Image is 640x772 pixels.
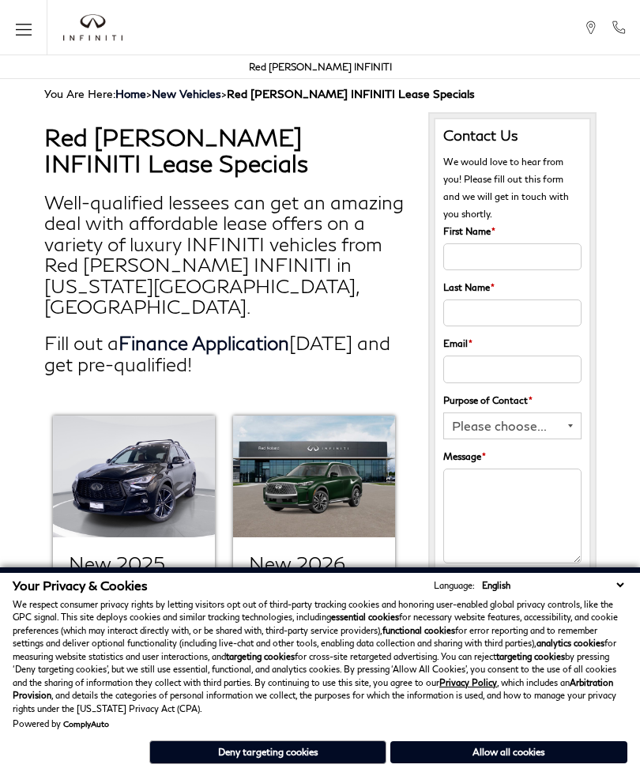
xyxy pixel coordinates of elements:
h2: New 2025 INFINITI QX50 Sport AWD [69,553,199,637]
div: Breadcrumbs [44,87,597,100]
span: > [152,87,475,100]
strong: analytics cookies [536,638,604,648]
img: INFINITI [63,14,122,41]
span: Your Privacy & Cookies [13,578,148,593]
button: Deny targeting cookies [149,740,386,764]
span: > [115,87,475,100]
a: Finance Application [119,331,289,354]
h3: Contact Us [443,127,582,145]
h1: Red [PERSON_NAME] INFINITI Lease Specials [44,124,405,176]
label: Email [443,334,472,352]
strong: targeting cookies [226,651,295,661]
a: Red [PERSON_NAME] INFINITI [249,61,392,73]
h2: New 2026 INFINITI QX60 LUXE AWD [249,553,379,637]
select: Language Select [478,578,627,592]
img: New 2025 INFINITI QX50 Sport AWD [53,416,215,537]
p: We respect consumer privacy rights by letting visitors opt out of third-party tracking cookies an... [13,598,627,716]
button: Allow all cookies [390,741,627,763]
a: Privacy Policy [439,677,497,687]
span: You Are Here: [44,87,475,100]
label: Last Name [443,278,495,296]
label: Message [443,447,486,465]
a: New Vehicles [152,87,221,100]
h2: Well-qualified lessees can get an amazing deal with affordable lease offers on a variety of luxur... [44,192,405,317]
h2: Fill out a [DATE] and get pre-qualified! [44,333,405,375]
strong: Red [PERSON_NAME] INFINITI Lease Specials [227,87,475,100]
a: infiniti [63,14,122,41]
div: Language: [434,581,475,589]
strong: functional cookies [382,625,455,635]
span: We would love to hear from you! Please fill out this form and we will get in touch with you shortly. [443,156,569,219]
strong: targeting cookies [496,651,565,661]
strong: essential cookies [331,612,399,622]
strong: Arbitration Provision [13,677,613,701]
img: New 2026 INFINITI QX60 LUXE AWD [233,416,395,537]
a: Home [115,87,146,100]
div: Powered by [13,719,109,729]
label: First Name [443,222,495,239]
label: Purpose of Contact [443,391,533,409]
a: ComplyAuto [63,719,109,729]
